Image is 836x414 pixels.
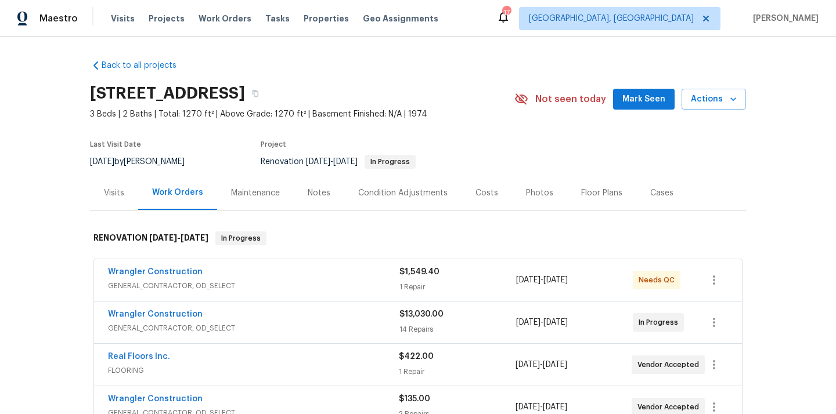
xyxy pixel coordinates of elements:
[93,231,208,245] h6: RENOVATION
[639,317,683,328] span: In Progress
[682,89,746,110] button: Actions
[108,353,170,361] a: Real Floors Inc.
[581,187,622,199] div: Floor Plans
[308,187,330,199] div: Notes
[516,317,568,328] span: -
[90,88,245,99] h2: [STREET_ADDRESS]
[691,92,737,107] span: Actions
[90,158,114,166] span: [DATE]
[543,361,567,369] span: [DATE]
[516,274,568,286] span: -
[639,274,679,286] span: Needs QC
[399,281,516,293] div: 1 Repair
[90,108,514,120] span: 3 Beds | 2 Baths | Total: 1270 ft² | Above Grade: 1270 ft² | Basement Finished: N/A | 1974
[516,276,540,284] span: [DATE]
[475,187,498,199] div: Costs
[358,187,448,199] div: Condition Adjustments
[306,158,330,166] span: [DATE]
[231,187,280,199] div: Maintenance
[108,395,203,403] a: Wrangler Construction
[529,13,694,24] span: [GEOGRAPHIC_DATA], [GEOGRAPHIC_DATA]
[111,13,135,24] span: Visits
[543,276,568,284] span: [DATE]
[502,7,510,19] div: 17
[399,310,444,318] span: $13,030.00
[516,361,540,369] span: [DATE]
[748,13,819,24] span: [PERSON_NAME]
[637,359,704,371] span: Vendor Accepted
[516,401,567,413] span: -
[108,268,203,276] a: Wrangler Construction
[108,310,203,318] a: Wrangler Construction
[304,13,349,24] span: Properties
[363,13,438,24] span: Geo Assignments
[650,187,673,199] div: Cases
[108,365,399,376] span: FLOORING
[543,318,568,326] span: [DATE]
[152,187,203,198] div: Work Orders
[399,366,515,377] div: 1 Repair
[516,403,540,411] span: [DATE]
[39,13,78,24] span: Maestro
[516,318,540,326] span: [DATE]
[149,234,177,242] span: [DATE]
[261,141,286,148] span: Project
[399,324,516,335] div: 14 Repairs
[526,187,553,199] div: Photos
[333,158,358,166] span: [DATE]
[199,13,251,24] span: Work Orders
[149,234,208,242] span: -
[306,158,358,166] span: -
[149,13,185,24] span: Projects
[535,93,606,105] span: Not seen today
[399,353,434,361] span: $422.00
[366,158,415,165] span: In Progress
[622,92,665,107] span: Mark Seen
[245,83,266,104] button: Copy Address
[90,220,746,257] div: RENOVATION [DATE]-[DATE]In Progress
[108,322,399,334] span: GENERAL_CONTRACTOR, OD_SELECT
[399,268,439,276] span: $1,549.40
[516,359,567,371] span: -
[543,403,567,411] span: [DATE]
[90,141,141,148] span: Last Visit Date
[613,89,675,110] button: Mark Seen
[261,158,416,166] span: Renovation
[217,233,265,244] span: In Progress
[181,234,208,242] span: [DATE]
[637,401,704,413] span: Vendor Accepted
[90,60,201,71] a: Back to all projects
[265,14,290,23] span: Tasks
[399,395,430,403] span: $135.00
[108,280,399,292] span: GENERAL_CONTRACTOR, OD_SELECT
[90,155,199,169] div: by [PERSON_NAME]
[104,187,124,199] div: Visits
